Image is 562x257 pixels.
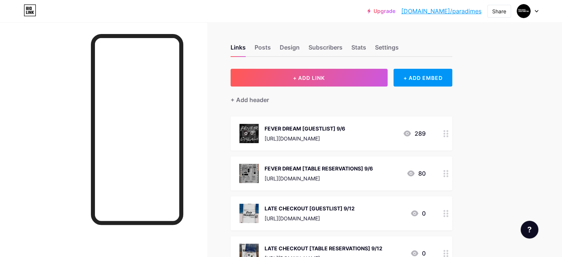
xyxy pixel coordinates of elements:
div: Settings [375,43,399,56]
div: Stats [351,43,366,56]
div: [URL][DOMAIN_NAME] [265,214,355,222]
div: Share [492,7,506,15]
div: Links [231,43,246,56]
div: + ADD EMBED [394,69,452,87]
div: 80 [406,169,426,178]
div: LATE CHECKOUT [GUESTLIST] 9/12 [265,204,355,212]
a: Upgrade [367,8,395,14]
div: + Add header [231,95,269,104]
div: FEVER DREAM [TABLE RESERVATIONS] 9/6 [265,165,373,172]
div: [URL][DOMAIN_NAME] [265,175,373,182]
div: 289 [403,129,426,138]
div: LATE CHECKOUT [TABLE RESERVATIONS] 9/12 [265,244,382,252]
div: FEVER DREAM [GUESTLIST] 9/6 [265,125,345,132]
a: [DOMAIN_NAME]/paradimes [401,7,481,16]
button: + ADD LINK [231,69,388,87]
div: [URL][DOMAIN_NAME] [265,135,345,142]
img: FEVER DREAM [GUESTLIST] 9/6 [239,124,259,143]
img: LATE CHECKOUT [GUESTLIST] 9/12 [239,204,259,223]
span: + ADD LINK [293,75,325,81]
div: 0 [410,209,426,218]
div: Posts [255,43,271,56]
img: Parallel Dimensions [517,4,531,18]
div: Subscribers [309,43,343,56]
img: FEVER DREAM [TABLE RESERVATIONS] 9/6 [239,164,259,183]
div: Design [280,43,300,56]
